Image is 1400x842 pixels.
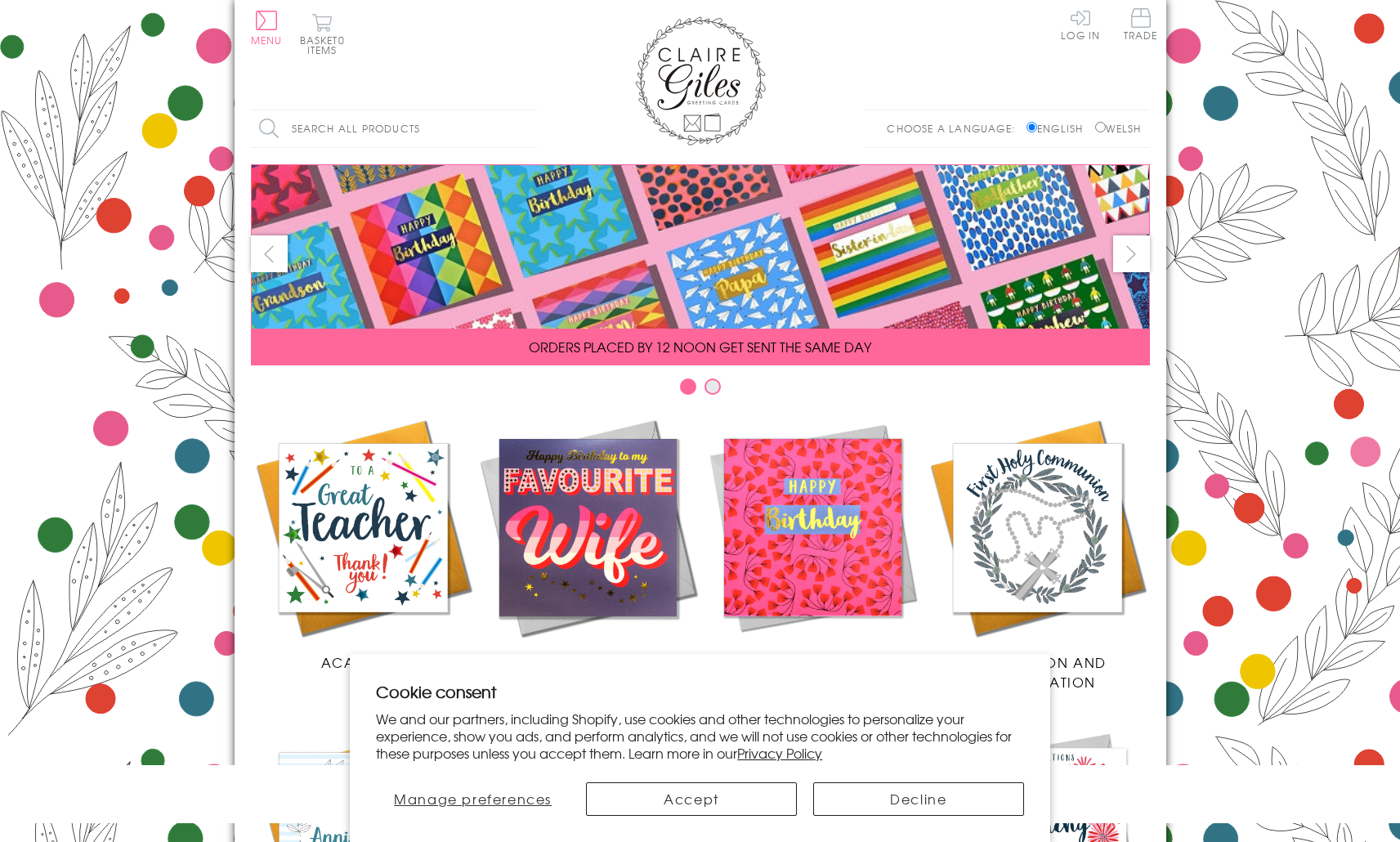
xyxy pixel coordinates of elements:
[307,33,345,57] span: 0 items
[925,415,1150,692] a: Communion and Confirmation
[1027,122,1037,132] input: English
[534,652,641,672] span: New Releases
[680,378,696,395] button: Carousel Page 1 (Current Slide)
[1124,8,1158,43] a: Trade
[1113,235,1150,272] button: next
[251,415,476,672] a: Academic
[700,415,925,672] a: Birthdays
[476,415,700,672] a: New Releases
[300,13,345,55] button: Basket0 items
[251,378,1150,403] div: Carousel Pagination
[376,710,1024,761] p: We and our partners, including Shopify, use cookies and other technologies to personalize your ex...
[813,782,1024,816] button: Decline
[376,680,1024,703] h2: Cookie consent
[251,11,283,45] button: Menu
[635,16,766,146] img: Claire Giles Greetings Cards
[251,235,288,272] button: prev
[737,743,822,763] a: Privacy Policy
[1095,121,1142,136] label: Welsh
[251,110,537,147] input: Search all products
[704,378,721,395] button: Carousel Page 2
[394,789,552,808] span: Manage preferences
[1027,121,1091,136] label: English
[321,652,405,672] span: Academic
[529,337,871,356] span: ORDERS PLACED BY 12 NOON GET SENT THE SAME DAY
[251,33,283,47] span: Menu
[968,652,1107,692] span: Communion and Confirmation
[1061,8,1100,40] a: Log In
[887,121,1023,136] p: Choose a language:
[1095,122,1106,132] input: Welsh
[1124,8,1158,40] span: Trade
[586,782,797,816] button: Accept
[773,652,852,672] span: Birthdays
[376,782,570,816] button: Manage preferences
[521,110,537,147] input: Search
